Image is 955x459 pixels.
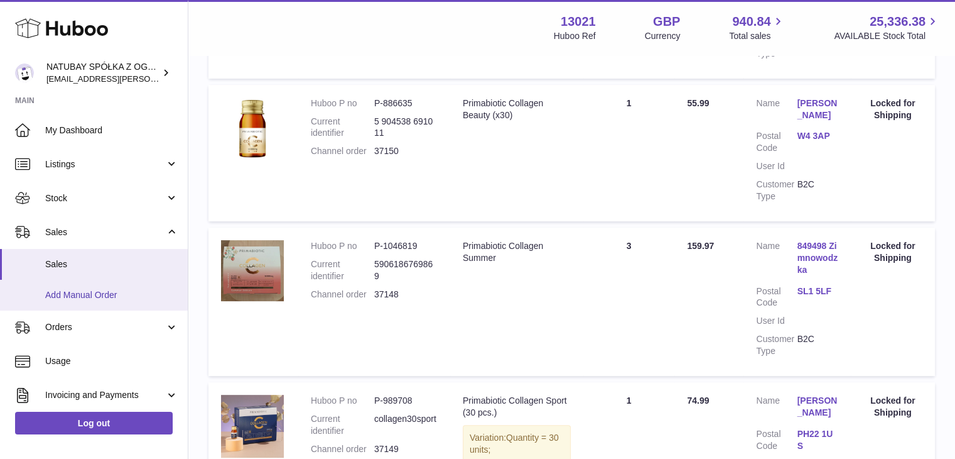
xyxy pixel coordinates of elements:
[45,124,178,136] span: My Dashboard
[797,285,838,297] a: SL1 5LF
[374,145,438,157] dd: 37150
[221,97,284,160] img: 130211698054880.jpg
[311,289,374,301] dt: Channel order
[756,285,797,309] dt: Postal Code
[797,97,838,121] a: [PERSON_NAME]
[374,289,438,301] dd: 37148
[311,145,374,157] dt: Channel order
[311,443,374,455] dt: Channel order
[374,240,438,252] dd: P-1046819
[687,241,714,251] span: 159.97
[46,74,252,84] span: [EMAIL_ADDRESS][PERSON_NAME][DOMAIN_NAME]
[797,333,838,357] dd: B2C
[756,428,797,455] dt: Postal Code
[45,192,165,204] span: Stock
[756,315,797,327] dt: User Id
[797,395,838,419] a: [PERSON_NAME]
[687,98,709,108] span: 55.99
[45,289,178,301] span: Add Manual Order
[863,240,922,264] div: Locked for Shipping
[374,116,438,140] dd: 5 904538 691011
[463,240,571,264] div: Primabiotic Collagen Summer
[756,179,797,202] dt: Customer Type
[45,158,165,170] span: Listings
[756,395,797,422] dt: Name
[45,226,165,238] span: Sales
[729,13,785,42] a: 940.84 Total sales
[645,30,681,42] div: Currency
[756,160,797,172] dt: User Id
[756,333,797,357] dt: Customer Type
[653,13,680,30] strong: GBP
[374,258,438,282] dd: 5906186769869
[45,258,178,270] span: Sales
[561,13,596,30] strong: 13021
[374,395,438,407] dd: P-989708
[15,64,34,82] img: kacper.antkowski@natubay.pl
[311,116,374,140] dt: Current identifier
[797,179,838,202] dd: B2C
[863,97,922,121] div: Locked for Shipping
[46,61,159,85] div: NATUBAY SPÓŁKA Z OGRANICZONĄ ODPOWIEDZIALNOŚCIĄ
[834,13,940,42] a: 25,336.38 AVAILABLE Stock Total
[834,30,940,42] span: AVAILABLE Stock Total
[45,321,165,333] span: Orders
[221,395,284,458] img: 130211718873386.jpg
[45,389,165,401] span: Invoicing and Payments
[797,240,838,276] a: 849498 Zimnowodzka
[15,412,173,434] a: Log out
[311,258,374,282] dt: Current identifier
[583,85,675,221] td: 1
[463,97,571,121] div: Primabiotic Collagen Beauty (x30)
[311,395,374,407] dt: Huboo P no
[756,240,797,279] dt: Name
[732,13,770,30] span: 940.84
[311,240,374,252] dt: Huboo P no
[870,13,925,30] span: 25,336.38
[311,413,374,437] dt: Current identifier
[463,395,571,419] div: Primabiotic Collagen Sport (30 pcs.)
[311,97,374,109] dt: Huboo P no
[554,30,596,42] div: Huboo Ref
[374,413,438,437] dd: collagen30sport
[470,433,559,455] span: Quantity = 30 units;
[797,130,838,142] a: W4 3AP
[756,97,797,124] dt: Name
[863,395,922,419] div: Locked for Shipping
[45,355,178,367] span: Usage
[756,130,797,154] dt: Postal Code
[221,240,284,301] img: 1749020843.jpg
[687,395,709,406] span: 74.99
[583,228,675,376] td: 3
[374,97,438,109] dd: P-886635
[729,30,785,42] span: Total sales
[797,428,838,452] a: PH22 1US
[374,443,438,455] dd: 37149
